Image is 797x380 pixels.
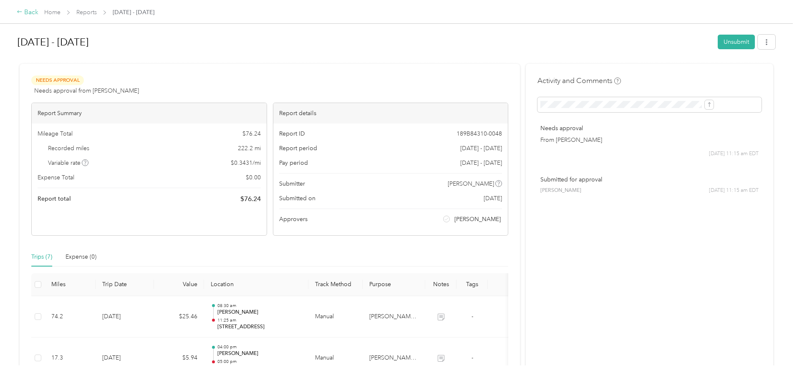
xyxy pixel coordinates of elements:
span: [DATE] - [DATE] [460,159,502,167]
span: Needs approval from [PERSON_NAME] [34,86,139,95]
span: Expense Total [38,173,74,182]
span: 189B84310-0048 [457,129,502,138]
span: Submitted on [279,194,315,203]
span: Pay period [279,159,308,167]
th: Tags [457,273,488,296]
td: $5.94 [154,337,204,379]
div: Trips (7) [31,252,52,262]
span: Mileage Total [38,129,73,138]
span: $ 0.3431 / mi [231,159,261,167]
p: [PERSON_NAME] [217,350,302,357]
span: Submitter [279,179,305,188]
span: Needs Approval [31,75,84,85]
span: [DATE] - [DATE] [113,8,154,17]
span: $ 0.00 [246,173,261,182]
span: [DATE] 11:15 am EDT [709,150,759,158]
span: [PERSON_NAME] [448,179,494,188]
span: Report total [38,194,71,203]
td: Manual [308,296,363,338]
span: Report period [279,144,317,153]
p: 05:00 pm [217,359,302,365]
h1: Sep 1 - 30, 2025 [18,32,712,52]
span: Report ID [279,129,305,138]
p: 08:30 am [217,303,302,309]
td: [DATE] [96,296,154,338]
p: [PERSON_NAME] [217,309,302,316]
th: Track Method [308,273,363,296]
th: Purpose [363,273,425,296]
th: Value [154,273,204,296]
p: Submitted for approval [540,175,759,184]
p: [STREET_ADDRESS][PERSON_NAME] [217,365,302,372]
span: Approvers [279,215,308,224]
span: $ 76.24 [242,129,261,138]
div: Report Summary [32,103,267,123]
span: [DATE] - [DATE] [460,144,502,153]
p: [STREET_ADDRESS] [217,323,302,331]
th: Location [204,273,308,296]
div: Back [17,8,38,18]
span: - [472,313,473,320]
th: Notes [425,273,457,296]
div: Expense (0) [66,252,96,262]
td: Blanchard Equipment [363,337,425,379]
div: Report details [273,103,508,123]
p: From [PERSON_NAME] [540,136,759,144]
td: 74.2 [45,296,96,338]
td: [DATE] [96,337,154,379]
td: Blanchard Equipment [363,296,425,338]
th: Miles [45,273,96,296]
td: Manual [308,337,363,379]
span: Variable rate [48,159,89,167]
span: [PERSON_NAME] [540,187,581,194]
span: 222.2 mi [238,144,261,153]
iframe: Everlance-gr Chat Button Frame [750,333,797,380]
span: [PERSON_NAME] [454,215,501,224]
th: Trip Date [96,273,154,296]
p: 04:00 pm [217,344,302,350]
td: $25.46 [154,296,204,338]
span: $ 76.24 [240,194,261,204]
span: [DATE] 11:15 am EDT [709,187,759,194]
span: Recorded miles [48,144,89,153]
button: Unsubmit [718,35,755,49]
td: 17.3 [45,337,96,379]
a: Reports [76,9,97,16]
h4: Activity and Comments [537,75,621,86]
p: 11:25 am [217,317,302,323]
a: Home [44,9,61,16]
p: Needs approval [540,124,759,133]
span: [DATE] [484,194,502,203]
span: - [472,354,473,361]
